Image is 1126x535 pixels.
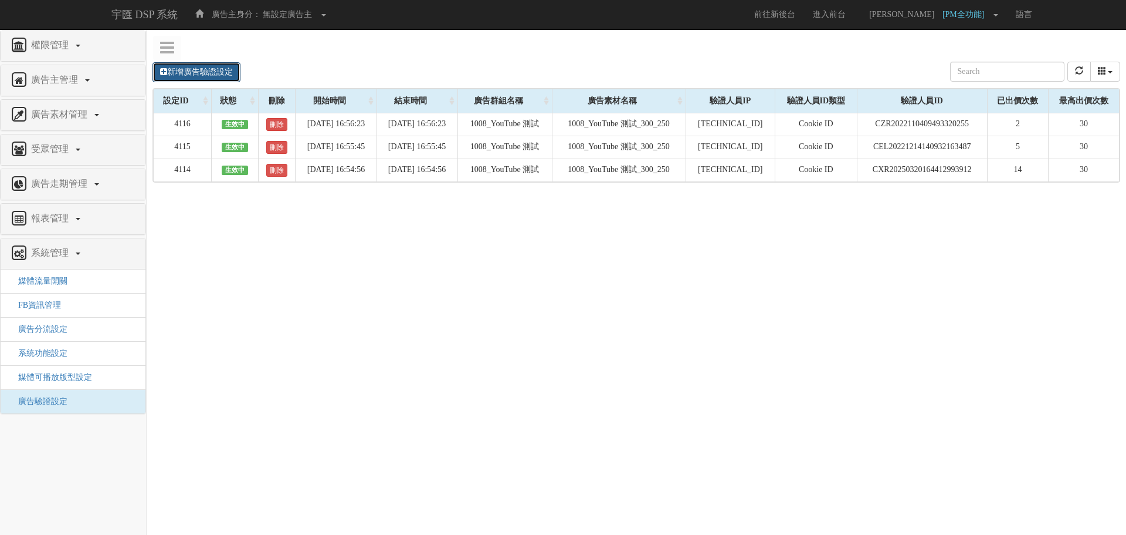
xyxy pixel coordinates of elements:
[9,301,61,309] a: FB資訊管理
[152,62,240,82] a: 新增廣告驗證設定
[552,89,686,113] div: 廣告素材名稱
[686,136,775,159] td: [TECHNICAL_ID]
[266,164,287,177] a: 刪除
[552,159,686,181] td: 1008_YouTube 測試_300_250
[1049,113,1120,136] td: 30
[1090,62,1121,82] button: columns
[266,141,287,154] a: 刪除
[857,159,987,181] td: CXR20250320164412993912
[222,143,249,152] span: 生效中
[28,75,84,85] span: 廣告主管理
[987,159,1048,181] td: 14
[266,118,287,131] a: 刪除
[1049,136,1120,159] td: 30
[1067,62,1091,82] button: refresh
[9,175,137,194] a: 廣告走期管理
[377,113,457,136] td: [DATE] 16:56:23
[28,109,93,119] span: 廣告素材管理
[9,210,137,228] a: 報表管理
[9,244,137,263] a: 系統管理
[9,106,137,125] a: 廣告素材管理
[457,136,552,159] td: 1008_YouTube 測試
[377,89,457,113] div: 結束時間
[775,136,857,159] td: Cookie ID
[9,349,67,358] a: 系統功能設定
[28,144,74,154] span: 受眾管理
[296,159,377,181] td: [DATE] 16:54:56
[296,136,377,159] td: [DATE] 16:55:45
[863,10,940,19] span: [PERSON_NAME]
[950,62,1064,82] input: Search
[28,248,74,258] span: 系統管理
[552,136,686,159] td: 1008_YouTube 測試_300_250
[296,113,377,136] td: [DATE] 16:56:23
[28,40,74,50] span: 權限管理
[9,71,137,90] a: 廣告主管理
[775,113,857,136] td: Cookie ID
[154,113,212,136] td: 4116
[222,166,249,175] span: 生效中
[154,89,211,113] div: 設定ID
[686,89,775,113] div: 驗證人員IP
[222,120,249,129] span: 生效中
[942,10,991,19] span: [PM全功能]
[987,113,1048,136] td: 2
[28,179,93,189] span: 廣告走期管理
[9,373,92,382] a: 媒體可播放版型設定
[857,136,987,159] td: CEL20221214140932163487
[296,89,376,113] div: 開始時間
[9,397,67,406] a: 廣告驗證設定
[9,36,137,55] a: 權限管理
[686,159,775,181] td: [TECHNICAL_ID]
[1049,159,1120,181] td: 30
[212,89,258,113] div: 狀態
[1049,89,1119,113] div: 最高出價次數
[212,10,261,19] span: 廣告主身分：
[457,159,552,181] td: 1008_YouTube 測試
[857,113,987,136] td: CZR2022110409493320255
[154,159,212,181] td: 4114
[1090,62,1121,82] div: Columns
[377,159,457,181] td: [DATE] 16:54:56
[987,136,1048,159] td: 5
[28,213,74,223] span: 報表管理
[9,325,67,334] a: 廣告分流設定
[263,10,312,19] span: 無設定廣告主
[457,113,552,136] td: 1008_YouTube 測試
[259,89,295,113] div: 刪除
[9,140,137,159] a: 受眾管理
[154,136,212,159] td: 4115
[775,159,857,181] td: Cookie ID
[458,89,552,113] div: 廣告群組名稱
[377,136,457,159] td: [DATE] 16:55:45
[9,277,67,285] a: 媒體流量開關
[775,89,857,113] div: 驗證人員ID類型
[857,89,987,113] div: 驗證人員ID
[686,113,775,136] td: [TECHNICAL_ID]
[552,113,686,136] td: 1008_YouTube 測試_300_250
[988,89,1048,113] div: 已出價次數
